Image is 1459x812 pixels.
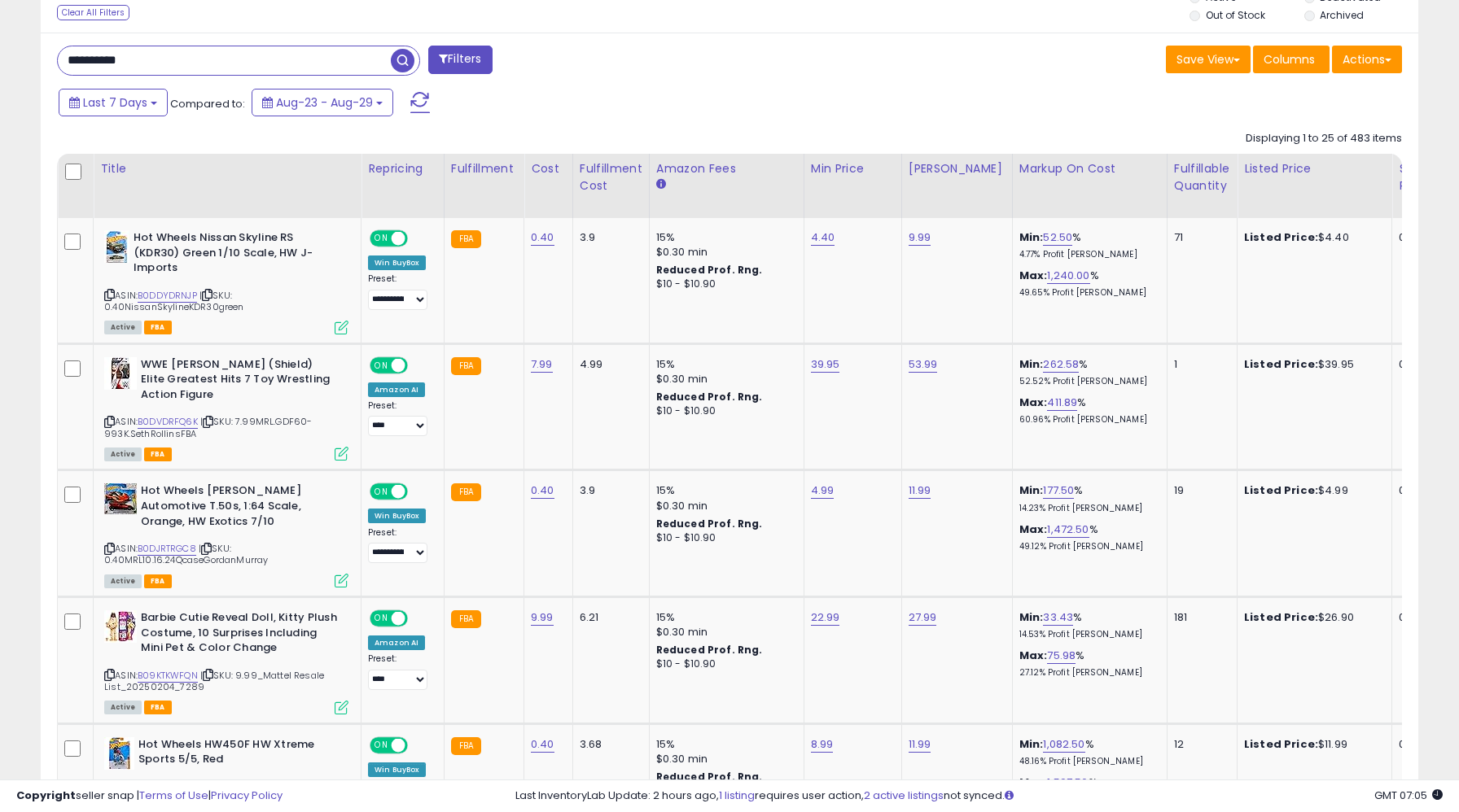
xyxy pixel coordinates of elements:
div: 0.00 [1399,357,1426,372]
label: Out of Stock [1206,8,1265,22]
p: 48.16% Profit [PERSON_NAME] [1019,756,1154,767]
p: 49.65% Profit [PERSON_NAME] [1019,287,1154,299]
span: FBA [144,447,172,461]
span: OFF [405,358,432,372]
div: Fulfillment Cost [580,160,642,194]
div: 15% [656,483,791,498]
b: Hot Wheels Nissan Skyline RS (KDR30) Green 1/10 Scale, HW J-Imports [134,230,331,280]
a: 4.99 [811,482,835,499]
span: All listings currently available for purchase on Amazon [104,701,142,714]
span: All listings currently available for purchase on Amazon [104,447,142,461]
div: Last InventoryLab Update: 2 hours ago, requires user action, not synced. [515,788,1443,804]
b: Listed Price: [1244,356,1318,372]
img: 51JrdSHm+CL._SL40_.jpg [104,483,137,514]
div: 1 [1174,357,1225,372]
div: $10 - $10.90 [656,404,791,418]
div: 3.9 [580,230,637,245]
a: 7.99 [531,356,553,373]
b: Max: [1019,395,1048,410]
div: Amazon Fees [656,160,797,177]
div: $0.30 min [656,372,791,386]
a: 33.43 [1043,609,1073,626]
span: All listings currently available for purchase on Amazon [104,321,142,334]
a: 262.58 [1043,356,1079,373]
div: 3.68 [580,737,637,752]
button: Save View [1166,46,1251,73]
img: 51LlkEQf+qL._SL40_.jpg [104,610,137,643]
span: Aug-23 - Aug-29 [276,94,373,111]
div: ASIN: [104,610,348,713]
div: 12 [1174,737,1225,752]
span: OFF [405,485,432,499]
span: ON [371,232,392,246]
div: Preset: [368,653,432,690]
img: 41690vy5hEL._SL40_.jpg [104,737,134,770]
b: Listed Price: [1244,229,1318,245]
p: 27.12% Profit [PERSON_NAME] [1019,667,1154,679]
div: ASIN: [104,230,348,333]
button: Last 7 Days [59,89,168,116]
small: FBA [451,483,481,501]
b: Listed Price: [1244,609,1318,625]
div: $26.90 [1244,610,1379,625]
small: FBA [451,357,481,375]
a: B0DVDRFQ6K [138,415,198,429]
div: % [1019,648,1154,679]
div: Displaying 1 to 25 of 483 items [1246,131,1402,146]
div: Win BuyBox [368,762,426,777]
a: 1 listing [719,788,755,803]
div: 4.99 [580,357,637,372]
div: % [1019,483,1154,513]
span: ON [371,485,392,499]
div: 15% [656,357,791,372]
div: Preset: [368,527,432,564]
a: 9.99 [531,609,554,626]
span: OFF [405,612,432,626]
b: Listed Price: [1244,736,1318,752]
p: 60.96% Profit [PERSON_NAME] [1019,414,1154,426]
span: FBA [144,321,172,334]
div: Amazon AI [368,635,425,650]
a: B0DJRTRGC8 [138,542,196,556]
b: Max: [1019,522,1048,537]
span: Columns [1264,51,1315,68]
div: % [1019,230,1154,260]
small: FBA [451,737,481,755]
button: Aug-23 - Aug-29 [252,89,393,116]
div: % [1019,737,1154,767]
p: 52.52% Profit [PERSON_NAME] [1019,376,1154,387]
span: | SKU: 0.40NissanSkylineKDR30green [104,289,244,313]
span: All listings currently available for purchase on Amazon [104,574,142,588]
p: 49.12% Profit [PERSON_NAME] [1019,541,1154,552]
div: $4.99 [1244,483,1379,498]
a: 1,082.50 [1043,736,1084,753]
img: 51HnR147I9L._SL40_.jpg [104,357,137,390]
div: % [1019,522,1154,552]
a: 2 active listings [864,788,944,803]
b: Listed Price: [1244,482,1318,498]
div: 0.00 [1399,483,1426,498]
a: 11.99 [909,482,931,499]
div: 71 [1174,230,1225,245]
div: ASIN: [104,483,348,586]
span: FBA [144,701,172,714]
b: Barbie Cutie Reveal Doll, Kitty Plush Costume, 10 Surprises Including Mini Pet & Color Change [141,610,339,660]
a: 9.99 [909,229,931,246]
span: ON [371,612,392,626]
div: $0.30 min [656,499,791,513]
b: Max: [1019,268,1048,283]
span: Compared to: [170,96,245,111]
a: 4.40 [811,229,835,246]
b: Min: [1019,609,1044,625]
div: Preset: [368,273,432,310]
div: $0.30 min [656,245,791,260]
div: Markup on Cost [1019,160,1160,177]
div: $10 - $10.90 [656,277,791,291]
b: Max: [1019,648,1048,663]
div: Preset: [368,400,432,437]
a: 75.98 [1047,648,1076,664]
label: Archived [1320,8,1364,22]
button: Actions [1332,46,1402,73]
div: Repricing [368,160,437,177]
div: [PERSON_NAME] [909,160,1006,177]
